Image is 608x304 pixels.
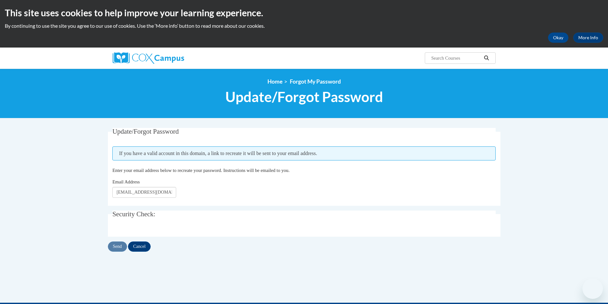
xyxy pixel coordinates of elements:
[112,187,176,198] input: Email
[5,22,603,29] p: By continuing to use the site you agree to our use of cookies. Use the ‘More info’ button to read...
[113,52,234,64] a: Cox Campus
[128,241,151,252] input: Cancel
[113,52,184,64] img: Cox Campus
[482,54,491,62] button: Search
[548,33,568,43] button: Okay
[5,6,603,19] h2: This site uses cookies to help improve your learning experience.
[112,128,179,135] span: Update/Forgot Password
[431,54,482,62] input: Search Courses
[290,78,341,85] span: Forgot My Password
[112,168,289,173] span: Enter your email address below to recreate your password. Instructions will be emailed to you.
[225,88,383,105] span: Update/Forgot Password
[582,278,603,299] iframe: Button to launch messaging window
[112,146,496,160] span: If you have a valid account in this domain, a link to recreate it will be sent to your email addr...
[112,179,140,184] span: Email Address
[267,78,282,85] a: Home
[112,210,155,218] span: Security Check:
[573,33,603,43] a: More Info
